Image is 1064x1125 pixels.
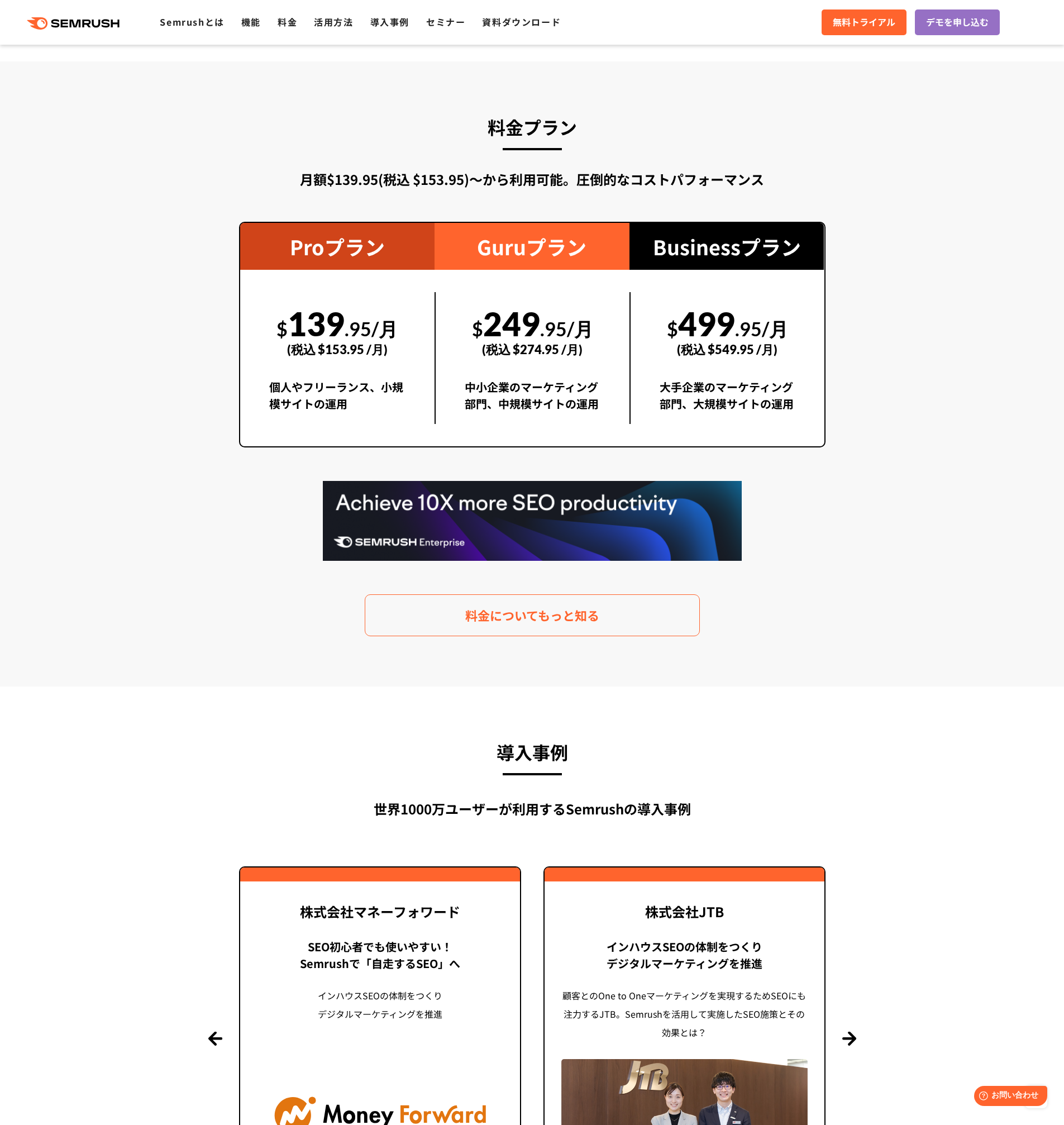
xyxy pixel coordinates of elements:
[240,223,435,270] div: Proプラン
[735,317,788,340] span: .95/月
[269,292,406,369] div: 139
[482,15,561,28] a: 資料ダウンロード
[365,594,700,636] a: 料金についてもっと知る
[561,986,808,1042] div: 顧客とのOne to Oneマーケティングを実現するためSEOにも注力するJTB。Semrushを活用して実施したSEO施策とその効果とは？
[465,330,600,369] div: (税込 $274.95 /月)
[370,15,409,28] a: 導入事例
[561,938,808,972] div: インハウスSEOの体制をつくり デジタルマーケティングを推進
[239,799,826,819] div: 世界1000万ユーザーが利用する Semrushの導入事例
[822,9,906,35] a: 無料トライアル
[842,1031,856,1045] button: Next
[269,379,406,424] div: 個人やフリーランス、小規模サイトの運用
[257,986,503,1042] div: インハウスSEOの体制をつくり デジタルマーケティングを推進
[160,15,224,28] a: Semrushとは
[660,330,795,369] div: (税込 $549.95 /月)
[660,292,795,369] div: 499
[208,1031,222,1045] button: Previous
[926,15,989,30] span: デモを申し込む
[465,292,600,369] div: 249
[465,606,599,625] span: 料金についてもっと知る
[667,317,678,340] span: $
[241,15,261,28] a: 機能
[278,15,297,28] a: 料金
[540,317,593,340] span: .95/月
[426,15,465,28] a: セミナー
[435,223,629,270] div: Guruプラン
[314,15,353,28] a: 活用方法
[629,223,824,270] div: Businessプラン
[472,317,483,340] span: $
[660,379,795,424] div: 大手企業のマーケティング部門、大規模サイトの運用
[239,737,826,767] h3: 導入事例
[561,903,808,920] div: 株式会社JTB
[257,938,503,972] div: SEO初心者でも使いやすい！ Semrushで「自走するSEO」へ
[915,9,1000,35] a: デモを申し込む
[465,379,600,424] div: 中小企業のマーケティング部門、中規模サイトの運用
[239,169,826,189] div: 月額$139.95(税込 $153.95)〜から利用可能。圧倒的なコストパフォーマンス
[965,1081,1052,1113] iframe: Help widget launcher
[257,903,503,920] div: 株式会社マネーフォワード
[345,317,398,340] span: .95/月
[269,330,406,369] div: (税込 $153.95 /月)
[276,317,288,340] span: $
[239,112,826,142] h3: 料金プラン
[833,15,895,30] span: 無料トライアル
